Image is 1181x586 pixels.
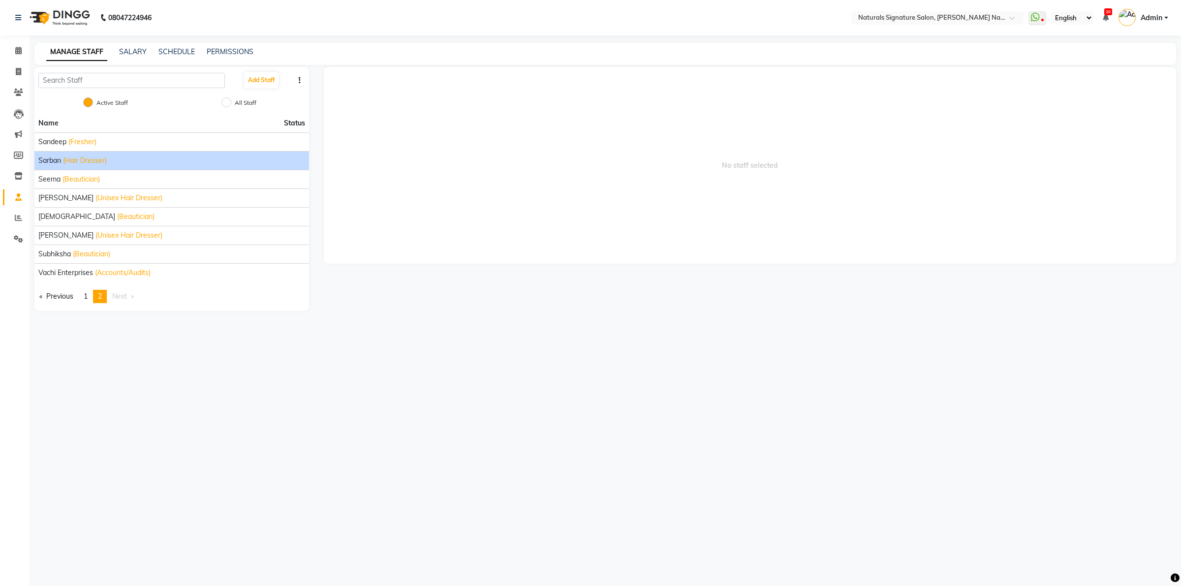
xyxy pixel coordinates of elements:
[207,47,253,56] a: PERMISSIONS
[244,72,279,89] button: Add Staff
[62,174,100,185] span: (Beautician)
[25,4,93,31] img: logo
[1119,9,1136,26] img: Admin
[68,137,96,147] span: (Fresher)
[38,119,59,127] span: Name
[98,292,102,301] span: 2
[112,292,127,301] span: Next
[38,230,93,241] span: [PERSON_NAME]
[1104,8,1112,15] span: 20
[38,155,61,166] span: Sarban
[119,47,147,56] a: SALARY
[1141,13,1162,23] span: Admin
[95,230,162,241] span: (Unisex Hair Dresser)
[324,67,1177,264] span: No staff selected
[158,47,195,56] a: SCHEDULE
[84,292,88,301] span: 1
[38,174,61,185] span: Seema
[38,193,93,203] span: [PERSON_NAME]
[38,137,66,147] span: Sandeep
[96,98,128,107] label: Active Staff
[38,212,115,222] span: [DEMOGRAPHIC_DATA]
[38,249,71,259] span: Subhiksha
[117,212,155,222] span: (Beautician)
[235,98,256,107] label: All Staff
[284,118,305,128] span: Status
[73,249,110,259] span: (Beautician)
[1103,13,1109,22] a: 20
[95,268,151,278] span: (Accounts/Audits)
[46,43,107,61] a: MANAGE STAFF
[38,268,93,278] span: Vachi Enterprises
[34,290,78,303] a: Previous
[63,155,107,166] span: (Hair Dresser)
[108,4,152,31] b: 08047224946
[34,290,309,303] nav: Pagination
[95,193,162,203] span: (Unisex Hair Dresser)
[38,73,225,88] input: Search Staff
